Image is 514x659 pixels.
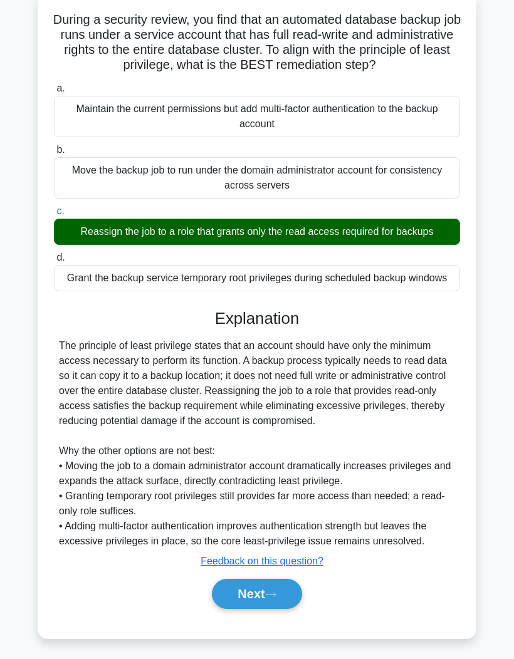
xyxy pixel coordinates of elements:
h5: During a security review, you find that an automated database backup job runs under a service acc... [53,12,461,73]
button: Next [212,579,302,609]
span: d. [56,252,65,262]
span: c. [56,205,64,216]
div: Grant the backup service temporary root privileges during scheduled backup windows [54,265,460,291]
a: Feedback on this question? [201,556,323,566]
div: Reassign the job to a role that grants only the read access required for backups [54,219,460,245]
span: a. [56,83,65,93]
div: The principle of least privilege states that an account should have only the minimum access neces... [59,338,455,549]
div: Maintain the current permissions but add multi-factor authentication to the backup account [54,96,460,137]
span: b. [56,144,65,155]
h3: Explanation [61,309,453,328]
div: Move the backup job to run under the domain administrator account for consistency across servers [54,157,460,199]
